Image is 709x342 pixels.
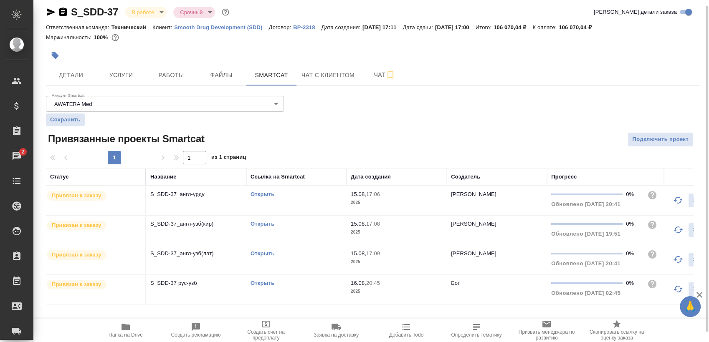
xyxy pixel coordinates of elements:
span: Подключить проект [632,135,689,144]
div: Ссылка на Smartcat [251,173,305,181]
p: 20:45 [366,280,380,286]
a: S_SDD-37 [71,6,118,18]
button: Обновить прогресс [668,249,688,269]
button: AWATERA Med [52,101,95,108]
span: Обновлено [DATE] 20:41 [551,260,620,267]
svg: Подписаться [385,70,395,80]
p: S_SDD-37_англ-узб(лат) [150,249,242,258]
p: Маржинальность: [46,34,94,40]
p: [PERSON_NAME] [451,191,496,197]
span: Обновлено [DATE] 19:51 [551,231,620,237]
a: Открыть [251,280,274,286]
button: Обновить прогресс [668,190,688,210]
p: 17:08 [366,221,380,227]
button: Обновить прогресс [668,279,688,299]
span: Чат с клиентом [301,70,354,80]
span: 🙏 [683,298,697,315]
p: 2025 [351,258,443,266]
p: [DATE] 17:11 [362,24,403,30]
button: В работе [129,9,157,16]
a: Smooth Drug Development (SDD) [174,23,268,30]
p: S_SDD-37 рус-узб [150,279,242,287]
div: В работе [125,7,167,18]
p: [PERSON_NAME] [451,221,496,227]
p: Технический [111,24,152,30]
button: Обновить прогресс [668,220,688,240]
button: Создать счет на предоплату [231,319,301,342]
button: Скопировать ссылку для ЯМессенджера [46,7,56,17]
a: 2 [2,146,31,166]
p: 17:09 [366,250,380,256]
button: Доп статусы указывают на важность/срочность заказа [220,7,231,18]
p: Дата сдачи: [403,24,435,30]
p: Бот [451,280,460,286]
button: Скопировать ссылку [58,7,68,17]
button: Срочный [177,9,205,16]
p: 15.08, [351,191,366,197]
p: Привязан к заказу [52,221,101,229]
p: Клиент: [152,24,174,30]
span: [PERSON_NAME] детали заказа [594,8,677,16]
div: В работе [173,7,215,18]
span: из 1 страниц [211,152,246,164]
p: К оплате: [532,24,559,30]
div: 0% [626,279,641,287]
p: S_SDD-37_англ-урду [150,190,242,199]
div: Дата создания [351,173,391,181]
div: 0% [626,249,641,258]
p: [PERSON_NAME] [451,250,496,256]
p: Привязан к заказу [52,251,101,259]
button: Сохранить [46,113,85,126]
span: 2 [16,148,29,156]
div: 0% [626,190,641,199]
span: Файлы [201,70,241,80]
div: Название [150,173,176,181]
a: ВР-2318 [293,23,321,30]
div: Создатель [451,173,480,181]
div: AWATERA Med [46,96,284,112]
span: Привязанные проекты Smartcat [46,132,205,146]
span: Smartcat [251,70,291,80]
button: 🙏 [680,296,701,317]
button: 240.00 RUB; 1122.00 KZT; [110,32,121,43]
span: Скопировать ссылку на оценку заказа [587,329,647,341]
p: Дата создания: [322,24,362,30]
p: 17:06 [366,191,380,197]
a: Открыть [251,191,274,197]
p: Привязан к заказу [52,191,101,200]
p: 100% [94,34,110,40]
span: Создать счет на предоплату [236,329,296,341]
span: Обновлено [DATE] 20:41 [551,201,620,207]
a: Открыть [251,221,274,227]
button: Подключить проект [628,132,693,147]
span: Детали [51,70,91,80]
span: Работы [151,70,191,80]
button: Призвать менеджера по развитию [511,319,582,342]
p: Договор: [269,24,294,30]
p: 106 070,04 ₽ [559,24,598,30]
p: 106 070,04 ₽ [494,24,532,30]
div: 0% [626,220,641,228]
p: S_SDD-37_англ-узб(кир) [150,220,242,228]
span: Сохранить [50,116,81,124]
p: [DATE] 17:00 [435,24,476,30]
p: 2025 [351,228,443,236]
p: 15.08, [351,250,366,256]
p: Ответственная команда: [46,24,111,30]
p: ВР-2318 [293,24,321,30]
a: Открыть [251,250,274,256]
button: Добавить тэг [46,46,64,65]
button: Скопировать ссылку на оценку заказа [582,319,652,342]
span: Чат [365,70,405,80]
p: 15.08, [351,221,366,227]
p: 2025 [351,199,443,207]
div: Статус [50,173,69,181]
p: Итого: [476,24,494,30]
div: Прогресс [551,173,577,181]
span: Услуги [101,70,141,80]
p: Привязан к заказу [52,280,101,289]
p: 2025 [351,287,443,296]
span: Обновлено [DATE] 02:45 [551,290,620,296]
p: Smooth Drug Development (SDD) [174,24,268,30]
span: Призвать менеджера по развитию [517,329,577,341]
